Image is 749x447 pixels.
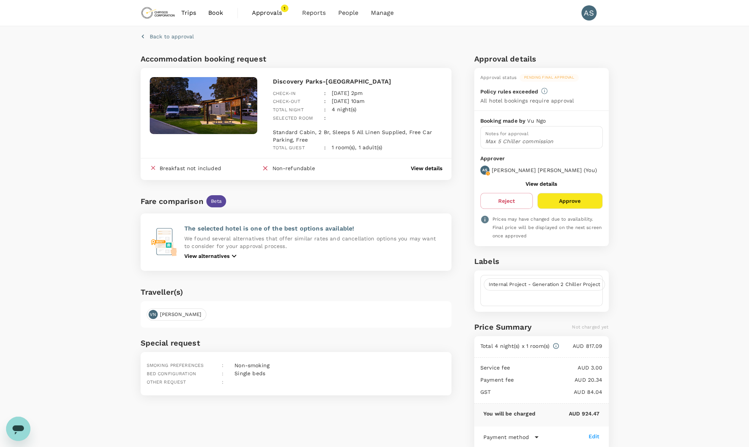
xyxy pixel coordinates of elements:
[485,131,529,136] span: Notes for approval
[141,33,194,40] button: Back to approval
[338,8,359,17] span: People
[141,5,176,21] img: Chrysos Corporation
[141,286,452,298] h6: Traveller(s)
[572,324,608,330] span: Not charged yet
[492,166,597,174] p: [PERSON_NAME] [PERSON_NAME] ( You )
[147,371,196,376] span: Bed configuration
[184,224,442,233] p: The selected hotel is one of the best options available!
[480,342,549,350] p: Total 4 night(s) x 1 room(s)
[6,417,30,441] iframe: Button to launch messaging window
[581,5,597,21] div: AS
[150,33,194,40] p: Back to approval
[150,77,258,134] img: hotel
[474,321,532,333] h6: Price Summary
[371,8,394,17] span: Manage
[273,145,305,150] span: Total guest
[514,376,603,384] p: AUD 20.34
[318,137,326,152] div: :
[480,155,603,163] p: Approver
[474,255,609,267] h6: Labels
[535,410,600,417] p: AUD 924.47
[480,193,533,209] button: Reject
[222,371,223,376] span: :
[208,8,223,17] span: Book
[537,193,602,209] button: Approve
[302,8,326,17] span: Reports
[485,137,598,145] p: Max 5 Chiller commission
[181,8,196,17] span: Trips
[184,235,442,250] p: We found several alternatives that offer similar rates and cancellation options you may want to c...
[482,167,487,173] p: AS
[484,281,605,288] span: Internal Project - Generation 2 Chiller Project
[273,77,442,86] p: Discovery Parks-[GEOGRAPHIC_DATA]
[492,216,602,239] span: Prices may have changed due to availability. Final price will be displayed on the next screen onc...
[411,164,442,172] button: View details
[332,89,363,97] p: [DATE] 2pm
[519,75,579,80] span: Pending final approval
[527,117,546,125] p: Vu Ngo
[272,164,315,174] div: Non-refundable
[318,83,326,98] div: :
[559,342,602,350] p: AUD 817.09
[480,97,574,104] p: All hotel bookings require approval
[510,364,603,371] p: AUD 3.00
[483,410,535,417] p: You will be charged
[273,91,296,96] span: Check-in
[480,74,516,82] div: Approval status
[483,433,529,441] p: Payment method
[149,310,158,319] div: VN
[318,91,326,106] div: :
[281,5,288,12] span: 1
[252,8,290,17] span: Approvals
[231,366,265,378] div: Single beds
[480,388,491,396] p: GST
[147,379,186,385] span: Other request
[273,107,304,112] span: Total night
[332,106,357,113] p: 4 night(s)
[589,433,600,440] div: Edit
[480,117,527,125] p: Booking made by
[480,88,538,95] p: Policy rules exceeded
[474,53,609,65] h6: Approval details
[318,108,326,122] div: :
[480,376,514,384] p: Payment fee
[160,164,221,172] div: Breakfast not included
[147,363,204,368] span: Smoking preferences
[222,363,223,368] span: :
[184,251,239,261] button: View alternatives
[231,359,269,369] div: Non-smoking
[318,100,326,114] div: :
[273,115,313,121] span: Selected room
[155,311,206,318] span: [PERSON_NAME]
[273,128,442,144] p: Standard Cabin, 2 Br, Sleeps 5 All Linen Supplied, Free Car Parking, Free
[222,379,223,385] span: :
[480,364,510,371] p: Service fee
[141,53,295,65] h6: Accommodation booking request
[184,252,230,260] p: View alternatives
[273,99,300,104] span: Check-out
[141,337,452,349] h6: Special request
[141,195,203,207] div: Fare comparison
[491,388,602,396] p: AUD 84.04
[332,144,382,151] p: 1 room(s), 1 adult(s)
[332,97,365,105] p: [DATE] 10am
[526,181,557,187] button: View details
[206,198,226,205] span: Beta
